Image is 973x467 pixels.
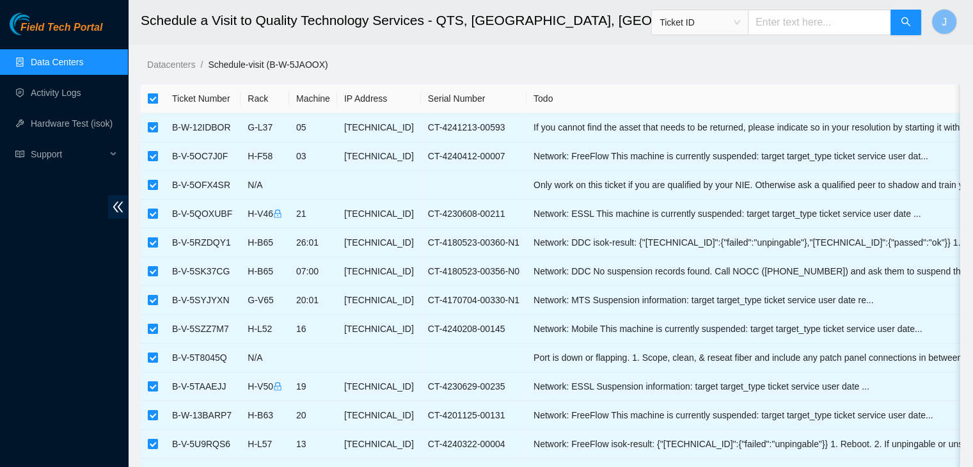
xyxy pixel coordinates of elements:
[421,84,526,113] th: Serial Number
[165,401,241,430] td: B-W-13BARP7
[421,257,526,286] td: CT-4180523-00356-N0
[289,430,337,459] td: 13
[241,430,289,459] td: H-L57
[890,10,921,35] button: search
[200,59,203,70] span: /
[241,171,289,200] td: N/A
[931,9,957,35] button: J
[165,171,241,200] td: B-V-5OFX4SR
[289,228,337,257] td: 26:01
[421,228,526,257] td: CT-4180523-00360-N1
[337,113,421,142] td: [TECHNICAL_ID]
[165,228,241,257] td: B-V-5RZDQY1
[748,10,891,35] input: Enter text here...
[289,84,337,113] th: Machine
[20,22,102,34] span: Field Tech Portal
[165,84,241,113] th: Ticket Number
[337,372,421,401] td: [TECHNICAL_ID]
[241,344,289,372] td: N/A
[660,13,740,32] span: Ticket ID
[289,257,337,286] td: 07:00
[31,118,113,129] a: Hardware Test (isok)
[289,372,337,401] td: 19
[337,257,421,286] td: [TECHNICAL_ID]
[241,286,289,315] td: G-V65
[421,372,526,401] td: CT-4230629-00235
[289,142,337,171] td: 03
[289,401,337,430] td: 20
[273,382,282,391] span: lock
[337,430,421,459] td: [TECHNICAL_ID]
[421,315,526,344] td: CT-4240208-00145
[165,286,241,315] td: B-V-5SYJYXN
[31,88,81,98] a: Activity Logs
[337,228,421,257] td: [TECHNICAL_ID]
[273,209,282,218] span: lock
[241,315,289,344] td: H-L52
[147,59,195,70] a: Datacenters
[15,150,24,159] span: read
[421,200,526,228] td: CT-4230608-00211
[241,401,289,430] td: H-B63
[421,142,526,171] td: CT-4240412-00007
[165,113,241,142] td: B-W-12IDBOR
[337,142,421,171] td: [TECHNICAL_ID]
[241,142,289,171] td: H-F58
[165,200,241,228] td: B-V-5QOXUBF
[241,372,289,401] td: H-V50
[337,401,421,430] td: [TECHNICAL_ID]
[165,257,241,286] td: B-V-5SK37CG
[31,141,106,167] span: Support
[165,142,241,171] td: B-V-5OC7J0F
[337,200,421,228] td: [TECHNICAL_ID]
[241,257,289,286] td: H-B65
[337,315,421,344] td: [TECHNICAL_ID]
[10,23,102,40] a: Akamai TechnologiesField Tech Portal
[421,430,526,459] td: CT-4240322-00004
[31,57,83,67] a: Data Centers
[289,113,337,142] td: 05
[421,286,526,315] td: CT-4170704-00330-N1
[165,430,241,459] td: B-V-5U9RQS6
[165,372,241,401] td: B-V-5TAAEJJ
[241,84,289,113] th: Rack
[208,59,328,70] a: Schedule-visit (B-W-5JAOOX)
[421,113,526,142] td: CT-4241213-00593
[337,286,421,315] td: [TECHNICAL_ID]
[241,113,289,142] td: G-L37
[241,228,289,257] td: H-B65
[421,401,526,430] td: CT-4201125-00131
[901,17,911,29] span: search
[289,200,337,228] td: 21
[337,84,421,113] th: IP Address
[165,344,241,372] td: B-V-5T8045Q
[10,13,65,35] img: Akamai Technologies
[165,315,241,344] td: B-V-5SZZ7M7
[289,286,337,315] td: 20:01
[289,315,337,344] td: 16
[108,195,128,219] span: double-left
[241,200,289,228] td: H-V46
[942,14,947,30] span: J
